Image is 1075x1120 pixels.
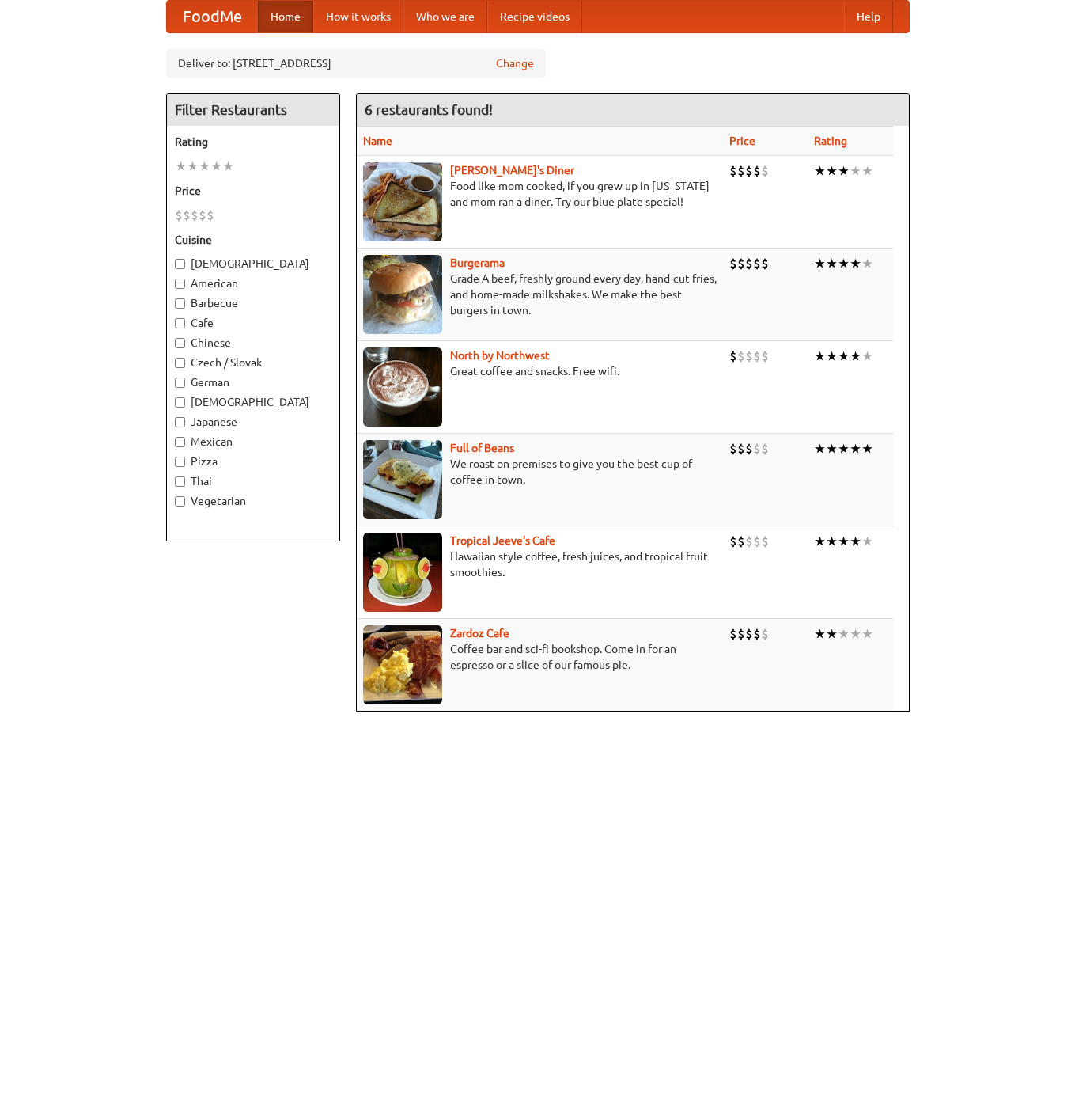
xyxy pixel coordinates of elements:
[363,641,717,673] p: Coffee bar and sci-fi bookshop. Come in for an espresso or a slice of our famous pie.
[861,162,873,180] li: ★
[753,625,761,643] li: $
[761,347,769,365] li: $
[838,347,850,365] li: ★
[729,162,737,180] li: $
[222,158,234,175] li: ★
[175,158,187,175] li: ★
[363,178,717,210] p: Food like mom cooked, if you grew up in [US_STATE] and mom ran a diner. Try our blue plate special!
[861,625,873,643] li: ★
[814,533,826,550] li: ★
[826,347,838,365] li: ★
[175,454,331,469] label: Pizza
[496,55,534,71] a: Change
[175,476,185,487] input: Thai
[363,162,442,241] img: sallys.jpg
[206,207,214,224] li: $
[363,440,442,519] img: beans.jpg
[450,164,574,177] b: [PERSON_NAME]'s Diner
[850,162,861,180] li: ★
[175,397,185,408] input: [DEMOGRAPHIC_DATA]
[753,533,761,550] li: $
[175,275,331,291] label: American
[191,207,199,224] li: $
[183,207,191,224] li: $
[450,534,555,547] a: Tropical Jeeve's Cafe
[826,255,838,272] li: ★
[175,457,185,467] input: Pizza
[729,533,737,550] li: $
[753,440,761,457] li: $
[363,271,717,318] p: Grade A beef, freshly ground every day, hand-cut fries, and home-made milkshakes. We make the bes...
[175,134,331,150] h5: Rating
[826,533,838,550] li: ★
[745,533,753,550] li: $
[363,456,717,488] p: We roast on premises to give you the best cup of coffee in town.
[175,493,331,509] label: Vegetarian
[850,440,861,457] li: ★
[450,442,514,454] b: Full of Beans
[175,298,185,309] input: Barbecue
[175,256,331,271] label: [DEMOGRAPHIC_DATA]
[761,162,769,180] li: $
[861,440,873,457] li: ★
[737,347,745,365] li: $
[814,347,826,365] li: ★
[745,440,753,457] li: $
[199,207,206,224] li: $
[175,259,185,269] input: [DEMOGRAPHIC_DATA]
[175,378,185,388] input: German
[363,533,442,612] img: jeeves.jpg
[175,183,331,199] h5: Price
[761,625,769,643] li: $
[737,440,745,457] li: $
[175,355,331,370] label: Czech / Slovak
[761,255,769,272] li: $
[175,358,185,368] input: Czech / Slovak
[761,533,769,550] li: $
[729,255,737,272] li: $
[745,347,753,365] li: $
[450,256,505,269] a: Burgerama
[737,162,745,180] li: $
[175,335,331,351] label: Chinese
[838,255,850,272] li: ★
[166,49,546,78] div: Deliver to: [STREET_ADDRESS]
[745,162,753,180] li: $
[729,440,737,457] li: $
[861,255,873,272] li: ★
[175,338,185,348] input: Chinese
[363,625,442,704] img: zardoz.jpg
[861,533,873,550] li: ★
[175,295,331,311] label: Barbecue
[838,533,850,550] li: ★
[850,625,861,643] li: ★
[175,318,185,328] input: Cafe
[838,625,850,643] li: ★
[175,394,331,410] label: [DEMOGRAPHIC_DATA]
[175,279,185,289] input: American
[363,255,442,334] img: burgerama.jpg
[258,1,313,32] a: Home
[450,349,550,362] a: North by Northwest
[210,158,222,175] li: ★
[199,158,210,175] li: ★
[838,162,850,180] li: ★
[826,162,838,180] li: ★
[403,1,487,32] a: Who we are
[745,625,753,643] li: $
[838,440,850,457] li: ★
[826,625,838,643] li: ★
[450,627,509,640] a: Zardoz Cafe
[850,533,861,550] li: ★
[826,440,838,457] li: ★
[737,255,745,272] li: $
[737,533,745,550] li: $
[363,549,717,580] p: Hawaiian style coffee, fresh juices, and tropical fruit smoothies.
[814,135,847,147] a: Rating
[761,440,769,457] li: $
[844,1,893,32] a: Help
